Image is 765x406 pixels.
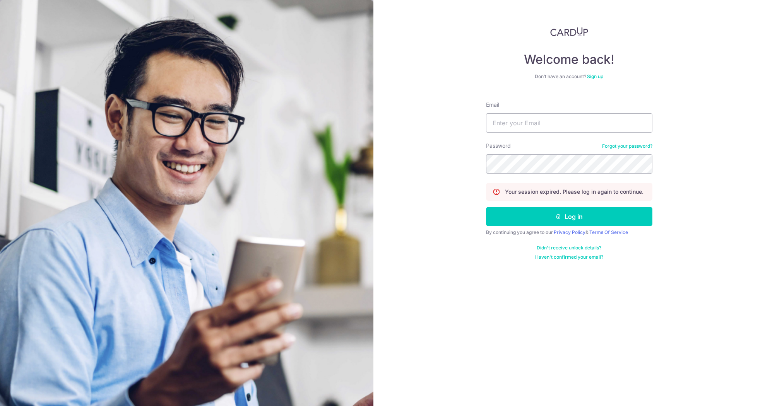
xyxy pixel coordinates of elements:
[554,229,585,235] a: Privacy Policy
[587,73,603,79] a: Sign up
[550,27,588,36] img: CardUp Logo
[486,113,652,133] input: Enter your Email
[486,73,652,80] div: Don’t have an account?
[535,254,603,260] a: Haven't confirmed your email?
[486,52,652,67] h4: Welcome back!
[486,229,652,235] div: By continuing you agree to our &
[486,142,511,150] label: Password
[486,101,499,109] label: Email
[589,229,628,235] a: Terms Of Service
[537,245,601,251] a: Didn't receive unlock details?
[602,143,652,149] a: Forgot your password?
[486,207,652,226] button: Log in
[505,188,643,196] p: Your session expired. Please log in again to continue.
